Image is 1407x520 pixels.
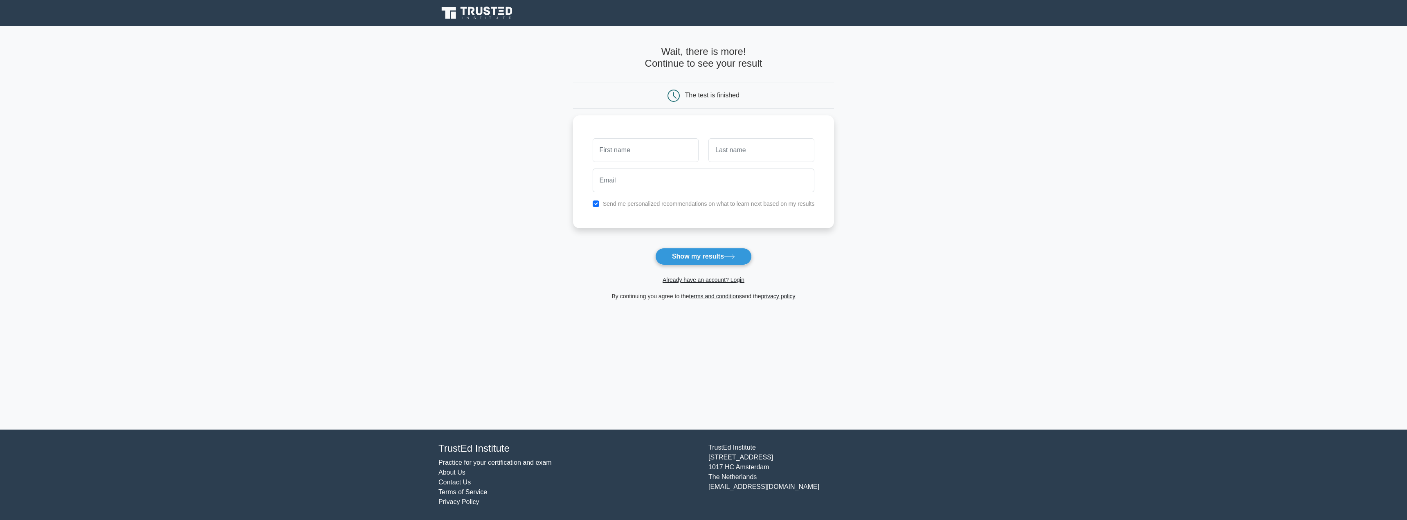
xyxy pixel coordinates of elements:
[593,138,699,162] input: First name
[689,293,742,299] a: terms and conditions
[568,291,839,301] div: By continuing you agree to the and the
[438,488,487,495] a: Terms of Service
[438,498,479,505] a: Privacy Policy
[685,92,739,99] div: The test is finished
[703,443,973,507] div: TrustEd Institute [STREET_ADDRESS] 1017 HC Amsterdam The Netherlands [EMAIL_ADDRESS][DOMAIN_NAME]
[603,200,815,207] label: Send me personalized recommendations on what to learn next based on my results
[708,138,814,162] input: Last name
[761,293,796,299] a: privacy policy
[438,459,552,466] a: Practice for your certification and exam
[573,46,834,70] h4: Wait, there is more! Continue to see your result
[593,169,815,192] input: Email
[438,479,471,486] a: Contact Us
[655,248,752,265] button: Show my results
[438,469,465,476] a: About Us
[438,443,699,455] h4: TrustEd Institute
[663,277,744,283] a: Already have an account? Login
